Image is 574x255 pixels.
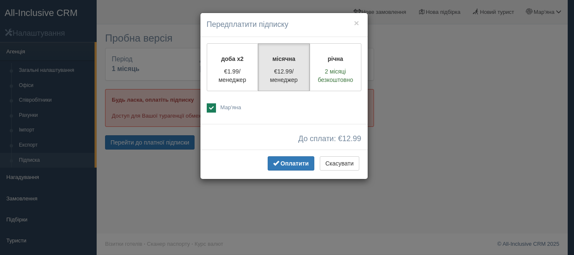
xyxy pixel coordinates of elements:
[220,104,241,110] span: Мар'яна
[263,67,304,84] p: €12.99/менеджер
[268,156,314,171] button: Оплатити
[315,67,356,84] p: 2 місяці безкоштовно
[298,135,361,143] span: До сплати: €
[315,55,356,63] p: річна
[207,19,361,30] h4: Передплатити підписку
[263,55,304,63] p: місячна
[320,156,359,171] button: Скасувати
[212,55,253,63] p: доба x2
[212,67,253,84] p: €1.99/менеджер
[342,134,361,143] span: 12.99
[281,160,309,167] span: Оплатити
[354,18,359,27] button: ×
